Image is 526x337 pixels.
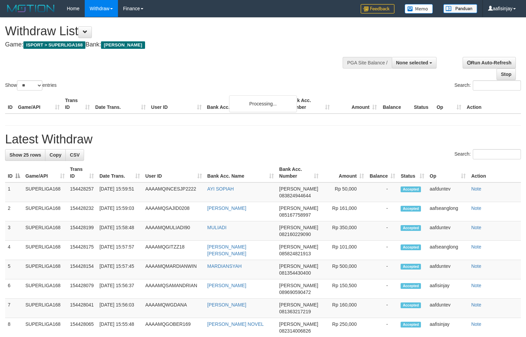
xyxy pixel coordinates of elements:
th: User ID: activate to sort column ascending [143,163,205,182]
span: Accepted [401,244,421,250]
td: AAAAMQMULIADI90 [143,221,205,241]
th: Trans ID: activate to sort column ascending [67,163,97,182]
td: 7 [5,299,23,318]
td: [DATE] 15:57:45 [97,260,142,279]
th: Balance [380,94,411,114]
span: [PERSON_NAME] [279,205,318,211]
div: Processing... [229,95,297,112]
span: Copy 081354430400 to clipboard [279,270,311,276]
td: 4 [5,241,23,260]
span: Accepted [401,225,421,231]
td: Rp 160,000 [321,299,367,318]
th: Amount: activate to sort column ascending [321,163,367,182]
a: Note [471,321,481,327]
th: ID [5,94,15,114]
a: Note [471,205,481,211]
img: Feedback.jpg [361,4,394,14]
td: 154428257 [67,182,97,202]
td: Rp 101,000 [321,241,367,260]
td: - [367,260,398,279]
th: User ID [148,94,204,114]
td: SUPERLIGA168 [23,260,67,279]
span: CSV [70,152,80,158]
a: [PERSON_NAME] [PERSON_NAME] [207,244,246,256]
select: Showentries [17,80,42,91]
span: ISPORT > SUPERLIGA168 [23,41,85,49]
th: Trans ID [62,94,93,114]
td: aafduntev [427,260,469,279]
a: AYI SOPIAH [207,186,234,192]
td: AAAAMQWGDANA [143,299,205,318]
a: Note [471,283,481,288]
span: Copy 082314006826 to clipboard [279,328,311,334]
th: Status [411,94,434,114]
th: Bank Acc. Number: activate to sort column ascending [277,163,321,182]
td: 3 [5,221,23,241]
td: [DATE] 15:57:57 [97,241,142,260]
a: Note [471,225,481,230]
span: [PERSON_NAME] [101,41,145,49]
td: Rp 150,500 [321,279,367,299]
span: [PERSON_NAME] [279,263,318,269]
th: ID: activate to sort column descending [5,163,23,182]
a: Run Auto-Refresh [463,57,516,68]
td: 154428199 [67,221,97,241]
td: [DATE] 15:58:48 [97,221,142,241]
a: Copy [45,149,66,161]
td: 154428041 [67,299,97,318]
td: aafseanglong [427,241,469,260]
span: Copy 085167758997 to clipboard [279,212,311,218]
a: [PERSON_NAME] [207,283,246,288]
a: CSV [65,149,84,161]
button: None selected [392,57,437,68]
span: [PERSON_NAME] [279,244,318,250]
td: SUPERLIGA168 [23,299,67,318]
label: Search: [454,149,521,159]
input: Search: [473,149,521,159]
td: Rp 50,000 [321,182,367,202]
a: Stop [497,68,516,80]
a: MARDIANSYAH [207,263,242,269]
div: PGA Site Balance / [343,57,391,68]
span: [PERSON_NAME] [279,283,318,288]
td: 1 [5,182,23,202]
span: [PERSON_NAME] [279,186,318,192]
td: [DATE] 15:56:37 [97,279,142,299]
td: Rp 500,000 [321,260,367,279]
td: SUPERLIGA168 [23,202,67,221]
td: [DATE] 15:59:03 [97,202,142,221]
input: Search: [473,80,521,91]
td: AAAAMQSAMANDRIAN [143,279,205,299]
td: 154428175 [67,241,97,260]
a: Note [471,302,481,308]
label: Search: [454,80,521,91]
td: AAAAMQSAJID0208 [143,202,205,221]
th: Date Trans. [93,94,148,114]
span: Copy 089690590472 to clipboard [279,290,311,295]
span: Accepted [401,302,421,308]
th: Action [464,94,521,114]
a: Note [471,244,481,250]
h4: Game: Bank: [5,41,344,48]
td: AAAAMQMARDIANWIN [143,260,205,279]
span: Accepted [401,322,421,328]
a: [PERSON_NAME] NOVEL [207,321,264,327]
td: - [367,299,398,318]
td: SUPERLIGA168 [23,182,67,202]
th: Balance: activate to sort column ascending [367,163,398,182]
td: SUPERLIGA168 [23,241,67,260]
th: Date Trans.: activate to sort column ascending [97,163,142,182]
a: MULIADI [207,225,227,230]
span: Copy 081363217219 to clipboard [279,309,311,314]
th: Game/API: activate to sort column ascending [23,163,67,182]
span: Accepted [401,283,421,289]
img: MOTION_logo.png [5,3,57,14]
td: 154428079 [67,279,97,299]
td: 154428232 [67,202,97,221]
a: Show 25 rows [5,149,45,161]
td: 5 [5,260,23,279]
span: None selected [396,60,428,65]
a: Note [471,186,481,192]
td: 2 [5,202,23,221]
span: Copy 082160229090 to clipboard [279,232,311,237]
